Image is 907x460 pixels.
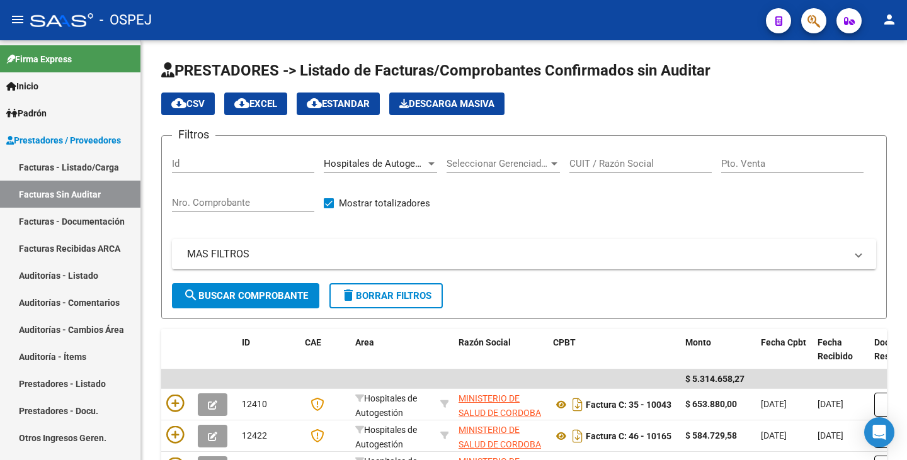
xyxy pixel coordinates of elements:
span: Razón Social [459,337,511,347]
span: 12410 [242,399,267,409]
div: Open Intercom Messenger [864,417,894,447]
span: Monto [685,337,711,347]
span: Buscar Comprobante [183,290,308,301]
span: CPBT [553,337,576,347]
mat-icon: person [882,12,897,27]
datatable-header-cell: Monto [680,329,756,384]
span: Hospitales de Autogestión [324,158,436,169]
button: Borrar Filtros [329,283,443,308]
strong: Factura C: 35 - 10043 [586,400,671,410]
mat-icon: search [183,288,198,303]
span: Prestadores / Proveedores [6,133,121,147]
i: Descargar documento [569,395,586,415]
datatable-header-cell: Razón Social [453,329,548,384]
span: Fecha Cpbt [761,337,806,347]
datatable-header-cell: CAE [300,329,350,384]
span: Mostrar totalizadores [339,196,430,211]
datatable-header-cell: CPBT [548,329,680,384]
span: MINISTERIO DE SALUD DE CORDOBA [459,425,541,449]
mat-panel-title: MAS FILTROS [187,247,846,261]
div: 30999257182 [459,423,543,449]
span: PRESTADORES -> Listado de Facturas/Comprobantes Confirmados sin Auditar [161,62,710,79]
span: - OSPEJ [100,6,152,34]
strong: $ 584.729,58 [685,430,737,440]
span: CSV [171,98,205,109]
datatable-header-cell: Fecha Cpbt [756,329,813,384]
strong: Factura C: 46 - 10165 [586,431,671,441]
span: Fecha Recibido [818,337,853,362]
span: Area [355,337,374,347]
datatable-header-cell: Area [350,329,435,384]
span: Hospitales de Autogestión [355,425,417,449]
span: Borrar Filtros [341,290,431,301]
h3: Filtros [172,126,215,143]
span: Firma Express [6,52,72,66]
datatable-header-cell: Fecha Recibido [813,329,869,384]
button: Buscar Comprobante [172,283,319,308]
span: Hospitales de Autogestión [355,393,417,418]
button: Descarga Masiva [389,93,505,115]
mat-icon: delete [341,288,356,303]
mat-icon: cloud_download [307,96,322,111]
mat-icon: cloud_download [171,96,186,111]
span: MINISTERIO DE SALUD DE CORDOBA [459,393,541,418]
datatable-header-cell: ID [237,329,300,384]
span: EXCEL [234,98,277,109]
span: 12422 [242,430,267,440]
mat-icon: menu [10,12,25,27]
span: Seleccionar Gerenciador [447,158,549,169]
div: 30999257182 [459,391,543,418]
span: [DATE] [761,399,787,409]
span: [DATE] [818,430,843,440]
mat-expansion-panel-header: MAS FILTROS [172,239,876,269]
mat-icon: cloud_download [234,96,249,111]
span: CAE [305,337,321,347]
span: Descarga Masiva [399,98,494,109]
span: Padrón [6,106,47,120]
button: CSV [161,93,215,115]
span: Estandar [307,98,370,109]
span: [DATE] [761,430,787,440]
button: EXCEL [224,93,287,115]
button: Estandar [297,93,380,115]
i: Descargar documento [569,426,586,446]
span: Inicio [6,79,38,93]
app-download-masive: Descarga masiva de comprobantes (adjuntos) [389,93,505,115]
span: ID [242,337,250,347]
strong: $ 653.880,00 [685,399,737,409]
span: [DATE] [818,399,843,409]
span: $ 5.314.658,27 [685,374,744,384]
